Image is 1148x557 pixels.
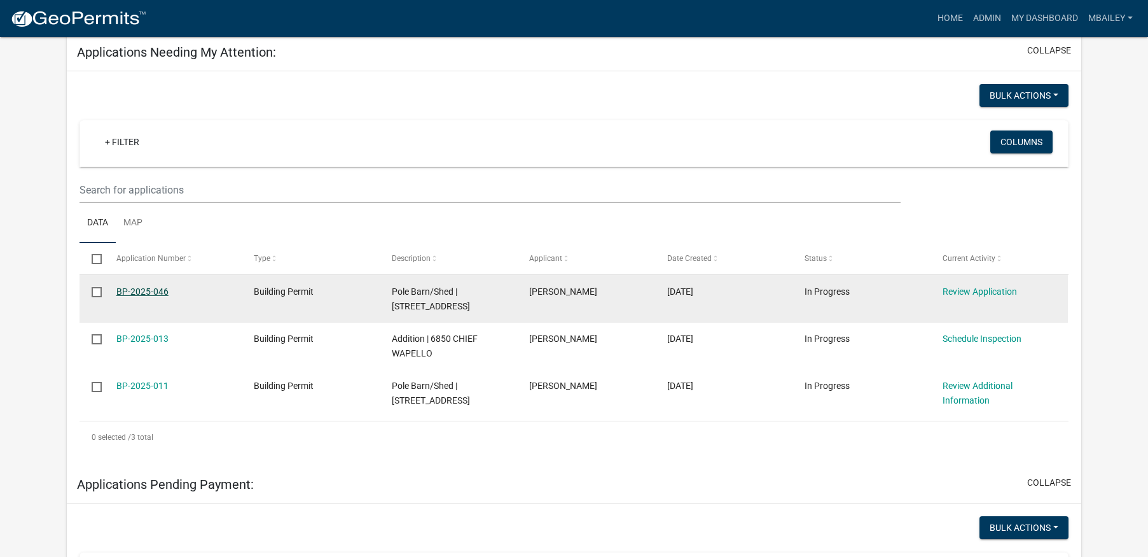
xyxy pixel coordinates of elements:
[80,243,104,274] datatable-header-cell: Select
[943,286,1017,297] a: Review Application
[77,477,254,492] h5: Applications Pending Payment:
[529,254,562,263] span: Applicant
[92,433,131,442] span: 0 selected /
[667,254,712,263] span: Date Created
[943,254,995,263] span: Current Activity
[805,381,850,391] span: In Progress
[667,334,693,344] span: 04/14/2025
[1027,476,1071,490] button: collapse
[392,254,431,263] span: Description
[979,516,1068,539] button: Bulk Actions
[529,381,597,391] span: Richard Atwell
[529,286,597,297] span: Larry Snakenberg
[655,243,793,274] datatable-header-cell: Date Created
[1083,6,1138,31] a: mbailey
[943,381,1013,405] a: Review Additional Information
[80,177,900,203] input: Search for applications
[805,334,850,344] span: In Progress
[116,334,169,344] a: BP-2025-013
[104,243,242,274] datatable-header-cell: Application Number
[116,203,150,244] a: Map
[805,254,827,263] span: Status
[77,45,276,60] h5: Applications Needing My Attention:
[1006,6,1083,31] a: My Dashboard
[792,243,930,274] datatable-header-cell: Status
[380,243,518,274] datatable-header-cell: Description
[932,6,968,31] a: Home
[1027,44,1071,57] button: collapse
[943,334,1021,344] a: Schedule Inspection
[254,254,270,263] span: Type
[667,381,693,391] span: 04/10/2025
[254,286,314,297] span: Building Permit
[67,71,1081,466] div: collapse
[116,254,186,263] span: Application Number
[95,130,149,153] a: + Filter
[80,203,116,244] a: Data
[392,334,478,358] span: Addition | 6850 CHIEF WAPELLO
[930,243,1068,274] datatable-header-cell: Current Activity
[254,334,314,344] span: Building Permit
[116,381,169,391] a: BP-2025-011
[517,243,655,274] datatable-header-cell: Applicant
[968,6,1006,31] a: Admin
[254,381,314,391] span: Building Permit
[80,421,1068,453] div: 3 total
[805,286,850,297] span: In Progress
[529,334,597,344] span: Susan Dudley
[990,130,1053,153] button: Columns
[667,286,693,297] span: 08/08/2025
[392,381,470,405] span: Pole Barn/Shed | 3951 MONROE WAPELLO
[242,243,380,274] datatable-header-cell: Type
[116,286,169,297] a: BP-2025-046
[979,84,1068,107] button: Bulk Actions
[392,286,470,311] span: Pole Barn/Shed | 16742 BLACKHAWK RD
